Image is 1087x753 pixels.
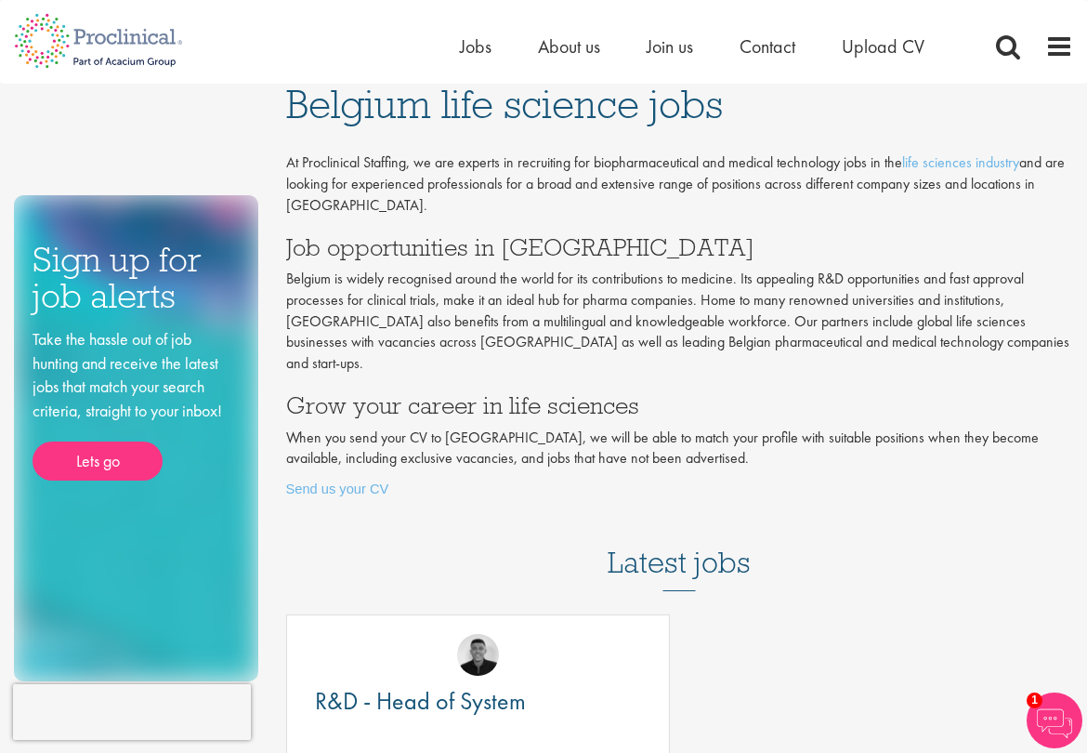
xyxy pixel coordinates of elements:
span: 1 [1027,693,1042,708]
h3: Latest jobs [608,500,751,591]
iframe: reCAPTCHA [13,684,251,740]
a: life sciences industry [902,152,1019,172]
a: Join us [647,34,693,59]
a: Contact [740,34,795,59]
img: Christian Andersen [457,634,499,676]
a: Jobs [460,34,491,59]
span: Belgium life science jobs [286,79,723,129]
a: About us [538,34,600,59]
p: Belgium is widely recognised around the world for its contributions to medicine. Its appealing R&... [286,269,1074,375]
p: At Proclinical Staffing, we are experts in recruiting for biopharmaceutical and medical technolog... [286,152,1074,217]
h3: Sign up for job alerts [33,242,240,313]
a: Send us your CV [286,482,389,496]
a: Upload CV [842,34,924,59]
h3: Job opportunities in [GEOGRAPHIC_DATA] [286,235,1074,259]
img: Chatbot [1027,693,1082,748]
a: Lets go [33,442,163,481]
a: R&D - Head of System [315,690,642,713]
p: When you send your CV to [GEOGRAPHIC_DATA], we will be able to match your profile with suitable p... [286,428,1074,470]
span: R&D - Head of System [315,685,526,717]
h3: Grow your career in life sciences [286,393,1074,417]
div: Take the hassle out of job hunting and receive the latest jobs that match your search criteria, s... [33,327,240,481]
